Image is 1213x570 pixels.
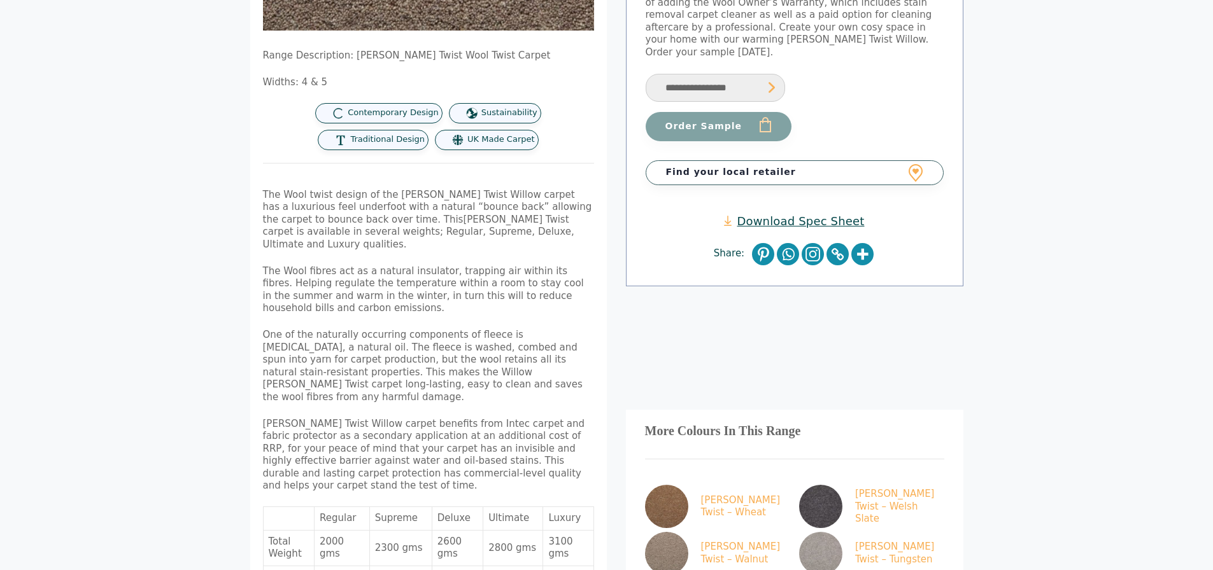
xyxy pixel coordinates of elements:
td: Deluxe [432,507,483,531]
td: 2300 gms [370,531,432,566]
a: Download Spec Sheet [724,214,864,228]
span: Share: [714,247,751,260]
a: Instagram [802,243,824,265]
a: Find your local retailer [646,160,944,184]
span: Contemporary Design [348,108,439,118]
span: Traditional Design [350,134,425,145]
img: Tomkinson Twist Welsh Slate [799,485,842,528]
a: More [851,243,874,265]
span: UK Made Carpet [467,134,534,145]
h3: More Colours In This Range [645,429,944,434]
td: Luxury [543,507,593,531]
td: Regular [315,507,370,531]
a: Whatsapp [777,243,799,265]
p: Widths: 4 & 5 [263,76,594,89]
td: Total Weight [264,531,315,566]
td: 2600 gms [432,531,483,566]
a: [PERSON_NAME] Twist – Wheat [645,485,785,528]
p: The Wool twist design of the [PERSON_NAME] Twist Willow carpet has a luxurious feel underfoot wit... [263,189,594,251]
td: Ultimate [483,507,543,531]
td: 2000 gms [315,531,370,566]
span: [PERSON_NAME] Twist carpet is available in several weights; Regular, Supreme, Deluxe, Ultimate an... [263,214,574,250]
td: 3100 gms [543,531,593,566]
a: Copy Link [826,243,849,265]
p: The Wool fibres act as a natural insulator, trapping air within its fibres. Helping regulate the ... [263,265,594,315]
span: Sustainability [481,108,537,118]
a: [PERSON_NAME] Twist – Welsh Slate [799,485,939,528]
p: [PERSON_NAME] Twist Willow carpet benefits from Intec carpet and fabric protector as a secondary ... [263,418,594,492]
td: Supreme [370,507,432,531]
a: Pinterest [752,243,774,265]
button: Order Sample [646,112,791,141]
td: 2800 gms [483,531,543,566]
span: One of the naturally occurring components of fleece is [MEDICAL_DATA], a natural oil. The fleece ... [263,329,583,403]
img: Tomkinson Twist - Wheat [645,485,688,528]
p: Range Description: [PERSON_NAME] Twist Wool Twist Carpet [263,50,594,62]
